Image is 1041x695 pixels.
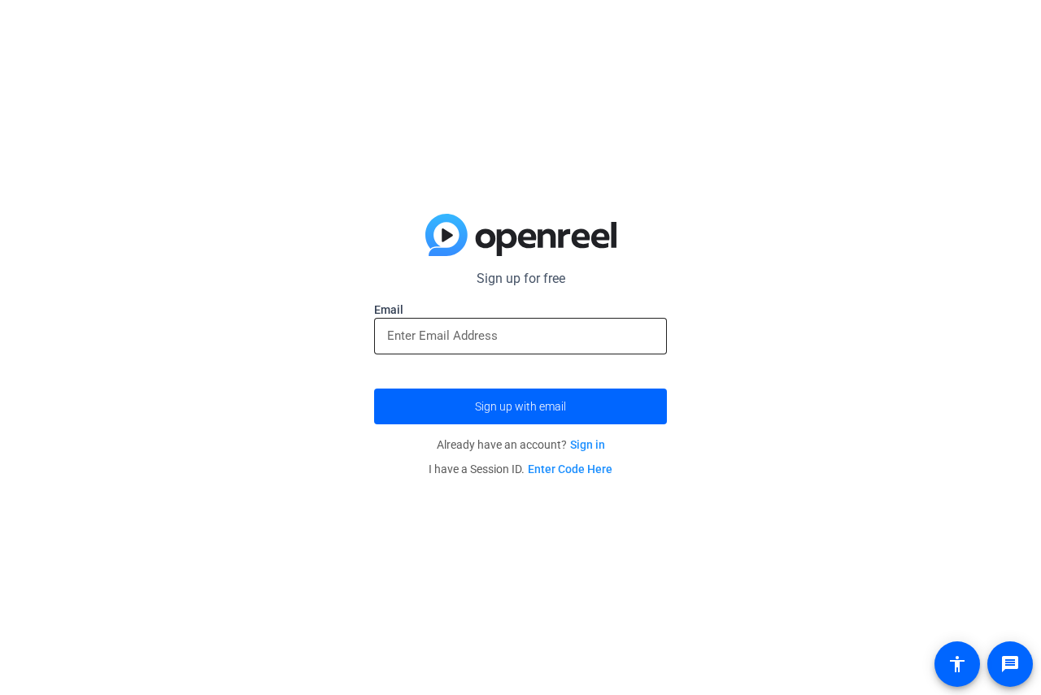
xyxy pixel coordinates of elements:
[425,214,616,256] img: blue-gradient.svg
[528,463,612,476] a: Enter Code Here
[1000,654,1020,674] mat-icon: message
[374,302,667,318] label: Email
[374,269,667,289] p: Sign up for free
[387,326,654,345] input: Enter Email Address
[429,463,612,476] span: I have a Session ID.
[374,389,667,424] button: Sign up with email
[947,654,967,674] mat-icon: accessibility
[570,438,605,451] a: Sign in
[437,438,605,451] span: Already have an account?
